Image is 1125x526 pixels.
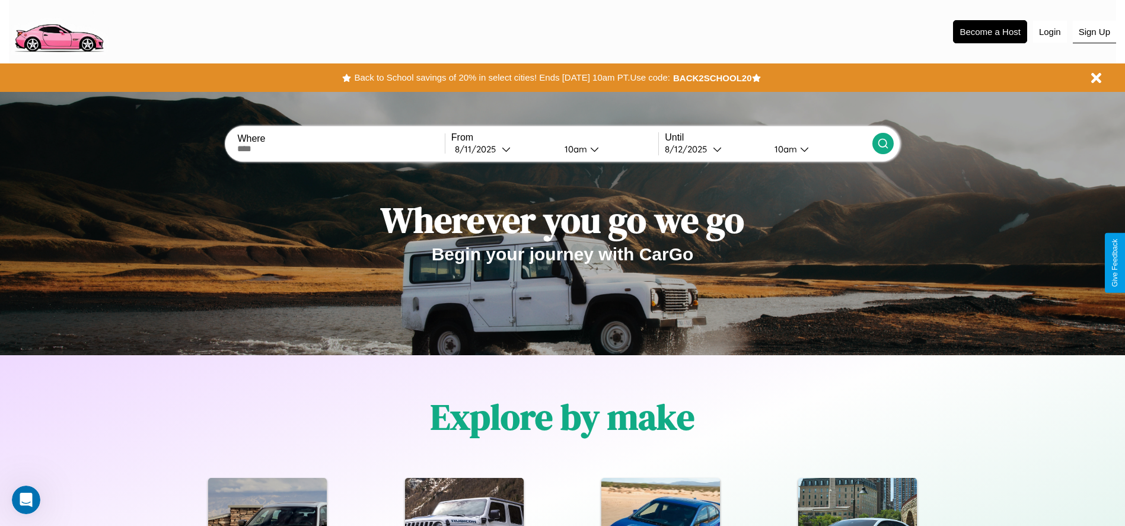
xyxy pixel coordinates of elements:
button: Become a Host [953,20,1027,43]
div: Give Feedback [1111,239,1119,287]
button: 10am [765,143,872,155]
iframe: Intercom live chat [12,486,40,514]
label: From [451,132,658,143]
label: Where [237,133,444,144]
button: Login [1033,21,1067,43]
label: Until [665,132,872,143]
h1: Explore by make [431,393,694,441]
b: BACK2SCHOOL20 [673,73,752,83]
button: Sign Up [1073,21,1116,43]
div: 8 / 11 / 2025 [455,144,502,155]
div: 8 / 12 / 2025 [665,144,713,155]
button: Back to School savings of 20% in select cities! Ends [DATE] 10am PT.Use code: [351,69,673,86]
div: 10am [769,144,800,155]
div: 10am [559,144,590,155]
button: 8/11/2025 [451,143,555,155]
img: logo [9,6,109,55]
button: 10am [555,143,659,155]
